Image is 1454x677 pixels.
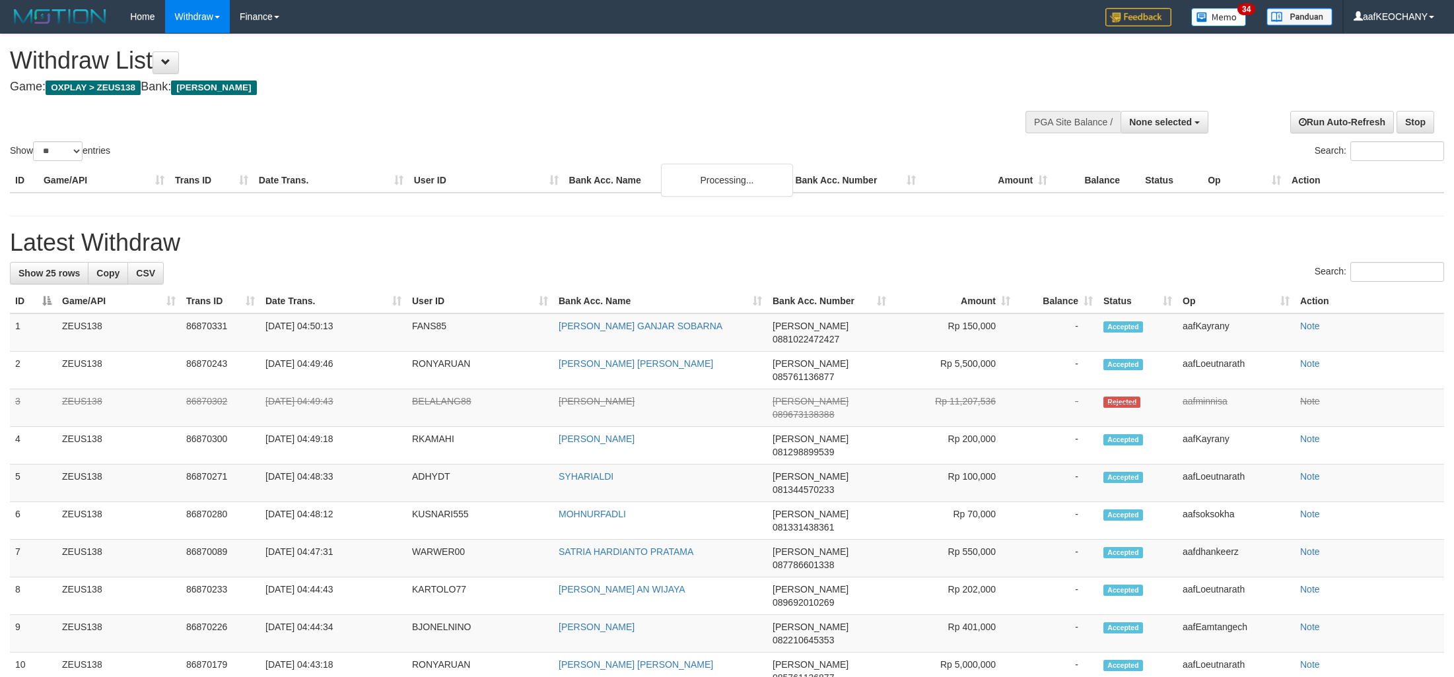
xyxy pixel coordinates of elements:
[10,141,110,161] label: Show entries
[254,168,409,193] th: Date Trans.
[46,81,141,95] span: OXPLAY > ZEUS138
[891,465,1016,502] td: Rp 100,000
[1177,389,1295,427] td: aafminnisa
[1103,397,1140,408] span: Rejected
[170,168,254,193] th: Trans ID
[96,268,120,278] span: Copy
[1103,359,1143,370] span: Accepted
[1300,659,1320,670] a: Note
[260,389,407,427] td: [DATE] 04:49:43
[1016,289,1098,313] th: Balance: activate to sort column ascending
[1016,502,1098,540] td: -
[773,659,848,670] span: [PERSON_NAME]
[260,313,407,352] td: [DATE] 04:50:13
[1140,168,1202,193] th: Status
[260,427,407,465] td: [DATE] 04:49:18
[1300,622,1320,632] a: Note
[407,465,553,502] td: ADHYDT
[559,358,713,369] a: [PERSON_NAME] [PERSON_NAME]
[553,289,767,313] th: Bank Acc. Name: activate to sort column ascending
[891,540,1016,577] td: Rp 550,000
[773,321,848,331] span: [PERSON_NAME]
[181,427,260,465] td: 86870300
[10,313,57,352] td: 1
[10,168,38,193] th: ID
[38,168,170,193] th: Game/API
[1300,321,1320,331] a: Note
[1103,472,1143,483] span: Accepted
[1016,465,1098,502] td: -
[10,352,57,389] td: 2
[181,289,260,313] th: Trans ID: activate to sort column ascending
[773,560,834,570] span: Copy 087786601338 to clipboard
[1202,168,1286,193] th: Op
[57,389,181,427] td: ZEUS138
[773,334,839,344] span: Copy 0881022472427 to clipboard
[1300,509,1320,519] a: Note
[57,313,181,352] td: ZEUS138
[1121,111,1208,133] button: None selected
[1016,577,1098,615] td: -
[1016,540,1098,577] td: -
[1016,389,1098,427] td: -
[1103,434,1143,445] span: Accepted
[773,409,834,420] span: Copy 089673138388 to clipboard
[891,352,1016,389] td: Rp 5,500,000
[181,615,260,653] td: 86870226
[559,434,635,444] a: [PERSON_NAME]
[10,262,88,284] a: Show 25 rows
[1177,427,1295,465] td: aafKayrany
[1300,546,1320,557] a: Note
[559,659,713,670] a: [PERSON_NAME] [PERSON_NAME]
[407,289,553,313] th: User ID: activate to sort column ascending
[1315,262,1444,282] label: Search:
[57,540,181,577] td: ZEUS138
[1098,289,1177,313] th: Status: activate to sort column ascending
[10,502,57,540] td: 6
[773,484,834,495] span: Copy 081344570233 to clipboard
[773,622,848,632] span: [PERSON_NAME]
[1103,585,1143,596] span: Accepted
[10,389,57,427] td: 3
[767,289,891,313] th: Bank Acc. Number: activate to sort column ascending
[1286,168,1444,193] th: Action
[1315,141,1444,161] label: Search:
[559,509,626,519] a: MOHNURFADLI
[57,289,181,313] th: Game/API: activate to sort column ascending
[181,313,260,352] td: 86870331
[1177,540,1295,577] td: aafdhankeerz
[407,352,553,389] td: RONYARUAN
[1129,117,1192,127] span: None selected
[1177,465,1295,502] td: aafLoeutnarath
[181,389,260,427] td: 86870302
[773,471,848,482] span: [PERSON_NAME]
[57,352,181,389] td: ZEUS138
[891,427,1016,465] td: Rp 200,000
[773,509,848,519] span: [PERSON_NAME]
[1105,8,1171,26] img: Feedback.jpg
[407,540,553,577] td: WARWER00
[181,502,260,540] td: 86870280
[181,352,260,389] td: 86870243
[88,262,128,284] a: Copy
[1300,434,1320,444] a: Note
[1350,262,1444,282] input: Search:
[1397,111,1434,133] a: Stop
[773,396,848,406] span: [PERSON_NAME]
[136,268,155,278] span: CSV
[260,352,407,389] td: [DATE] 04:49:46
[1103,547,1143,558] span: Accepted
[1025,111,1121,133] div: PGA Site Balance /
[10,540,57,577] td: 7
[773,597,834,608] span: Copy 089692010269 to clipboard
[181,465,260,502] td: 86870271
[57,577,181,615] td: ZEUS138
[10,465,57,502] td: 5
[1177,577,1295,615] td: aafLoeutnarath
[18,268,80,278] span: Show 25 rows
[891,577,1016,615] td: Rp 202,000
[1191,8,1247,26] img: Button%20Memo.svg
[260,289,407,313] th: Date Trans.: activate to sort column ascending
[1350,141,1444,161] input: Search:
[33,141,83,161] select: Showentries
